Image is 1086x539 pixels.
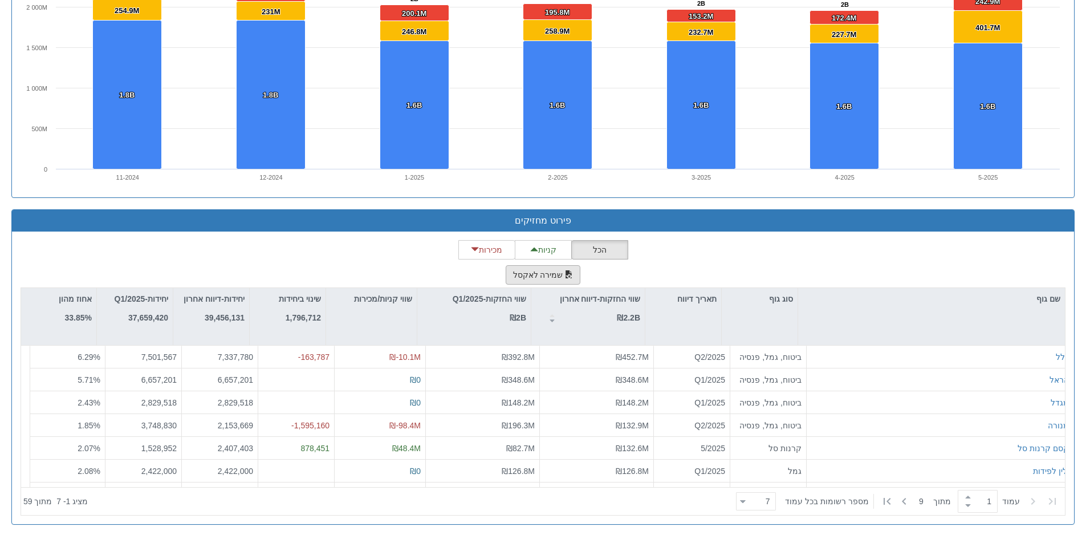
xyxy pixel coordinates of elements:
span: ₪0 [410,467,421,476]
div: 7,337,780 [186,351,253,363]
tspan: 227.7M [832,30,856,39]
div: 1.85 % [35,420,100,431]
tspan: 246.8M [402,27,426,36]
tspan: 1.6B [406,101,422,110]
tspan: 172.4M [832,14,856,22]
tspan: 232.7M [689,28,713,37]
div: סוג גוף [722,288,798,310]
div: 2,829,518 [186,397,253,408]
div: 2.07 % [35,443,100,454]
tspan: 1 000M [26,85,47,92]
button: קסם קרנות סל [1018,443,1069,454]
tspan: 1.8B [119,91,135,99]
span: ₪126.8M [502,467,535,476]
div: 3,748,830 [110,420,177,431]
button: קניות [515,240,572,260]
span: ₪0 [410,375,421,384]
strong: 1,796,712 [286,313,321,322]
text: 500M [31,125,47,132]
button: מנורה [1048,420,1069,431]
p: שינוי ביחידות [279,293,321,305]
div: שם גוף [798,288,1065,310]
strong: 33.85% [65,313,92,322]
h3: פירוט מחזיקים [21,216,1065,226]
tspan: 195.8M [545,8,570,17]
text: 4-2025 [835,174,855,181]
span: ‏מספר רשומות בכל עמוד [785,496,869,507]
div: -1,595,160 [263,420,330,431]
text: 1-2025 [405,174,424,181]
tspan: 1.8B [263,91,278,99]
span: ₪392.8M [502,352,535,362]
text: 0 [44,166,47,173]
span: ₪-10.1M [389,352,421,362]
text: 2-2025 [548,174,567,181]
button: הכל [571,240,628,260]
div: קרנות סל [735,443,802,454]
span: ₪0 [410,398,421,407]
span: ₪-98.4M [389,421,421,430]
div: Q1/2025 [658,465,725,477]
tspan: 153.2M [689,12,713,21]
div: 2,407,403 [186,443,253,454]
div: Q1/2025 [658,374,725,386]
tspan: 1.6B [980,102,995,111]
p: שווי החזקות-Q1/2025 [453,293,526,305]
p: יחידות-דיווח אחרון [184,293,245,305]
tspan: 254.9M [115,6,139,15]
div: 6,657,201 [110,374,177,386]
p: שווי החזקות-דיווח אחרון [560,293,640,305]
span: ₪148.2M [502,398,535,407]
button: מגדל [1051,397,1069,408]
div: תאריך דיווח [645,288,721,310]
div: Q2/2025 [658,351,725,363]
div: 2,829,518 [110,397,177,408]
strong: 37,659,420 [128,313,168,322]
p: יחידות-Q1/2025 [115,293,168,305]
tspan: 1 500M [26,44,47,51]
button: מכירות [458,240,515,260]
div: 2.08 % [35,465,100,477]
button: ילין לפידות [1033,465,1069,477]
tspan: 2 000M [26,4,47,11]
div: ‏מציג 1 - 7 ‏ מתוך 59 [23,489,88,514]
span: ₪126.8M [616,467,649,476]
button: שמירה לאקסל [506,265,581,285]
div: 6,657,201 [186,374,253,386]
div: ביטוח, גמל, פנסיה [735,351,802,363]
tspan: 1.6B [693,101,709,110]
div: Q2/2025 [658,420,725,431]
span: ₪452.7M [616,352,649,362]
text: 12-2024 [259,174,282,181]
span: ₪348.6M [616,375,649,384]
div: 2,422,000 [186,465,253,477]
button: כלל [1056,351,1069,363]
div: 7,501,567 [110,351,177,363]
div: 2,422,000 [110,465,177,477]
div: הראל [1050,374,1069,386]
text: 5-2025 [978,174,998,181]
div: 5.71 % [35,374,100,386]
span: ‏עמוד [1002,496,1020,507]
text: 3-2025 [692,174,711,181]
div: Q1/2025 [658,397,725,408]
tspan: 200.1M [402,9,426,18]
div: ביטוח, גמל, פנסיה [735,374,802,386]
span: ₪196.3M [502,421,535,430]
tspan: 258.9M [545,27,570,35]
span: ₪148.2M [616,398,649,407]
span: ₪132.9M [616,421,649,430]
tspan: 1.6B [836,102,852,111]
strong: ₪2B [510,313,526,322]
div: 2,153,669 [186,420,253,431]
div: -163,787 [263,351,330,363]
span: ₪348.6M [502,375,535,384]
span: ₪132.6M [616,444,649,453]
span: ₪48.4M [392,444,421,453]
div: ‏ מתוך [731,489,1063,514]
